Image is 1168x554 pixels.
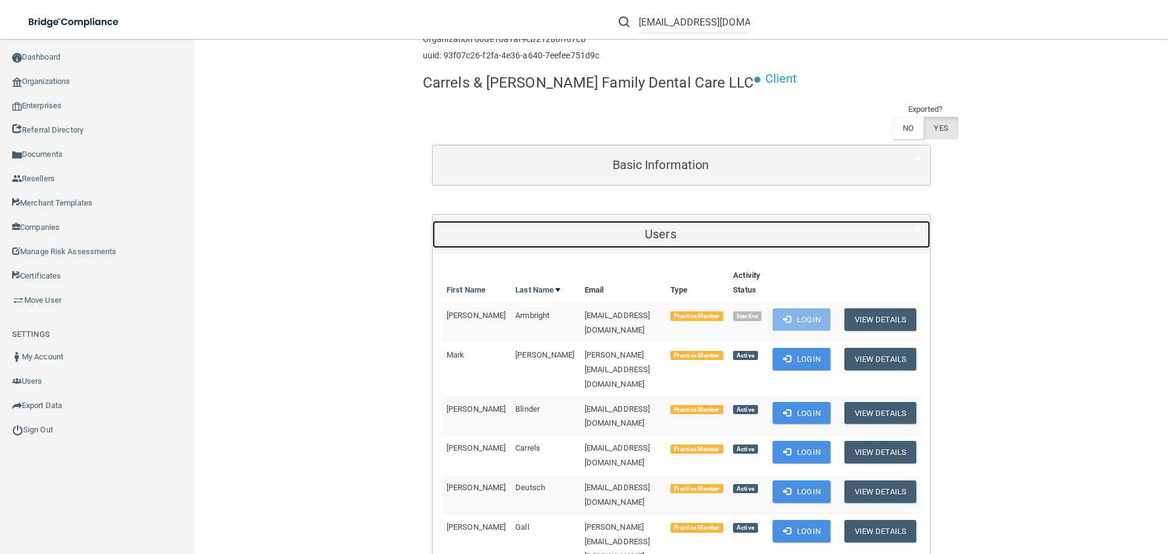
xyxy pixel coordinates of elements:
[447,283,485,297] a: First Name
[670,351,723,361] span: Practice Member
[765,68,798,90] p: Client
[670,445,723,454] span: Practice Member
[670,405,723,415] span: Practice Member
[773,348,830,370] button: Login
[12,327,50,342] label: SETTINGS
[447,404,506,414] span: [PERSON_NAME]
[844,402,916,424] button: View Details
[447,483,506,492] span: [PERSON_NAME]
[773,402,830,424] button: Login
[639,11,750,33] input: Search
[18,10,130,35] img: bridge_compliance_login_screen.278c3ca4.svg
[515,522,529,531] span: Gall
[892,102,958,117] td: Exported?
[585,443,650,467] span: [EMAIL_ADDRESS][DOMAIN_NAME]
[670,484,723,494] span: Practice Member
[670,311,723,321] span: Practice Member
[12,102,22,111] img: enterprise.0d942306.png
[585,311,650,334] span: [EMAIL_ADDRESS][DOMAIN_NAME]
[773,520,830,542] button: Login
[733,445,757,454] span: Active
[844,520,916,542] button: View Details
[958,468,1153,516] iframe: Drift Widget Chat Controller
[423,51,599,60] h6: uuid: 93f07c26-f2fa-4e36-a640-7eefee751d9c
[442,151,921,179] a: Basic Information
[844,441,916,463] button: View Details
[12,174,22,184] img: ic_reseller.de258add.png
[12,352,22,362] img: ic_user_dark.df1a06c3.png
[585,350,650,389] span: [PERSON_NAME][EMAIL_ADDRESS][DOMAIN_NAME]
[585,404,650,428] span: [EMAIL_ADDRESS][DOMAIN_NAME]
[447,350,464,359] span: Mark
[844,308,916,331] button: View Details
[733,311,762,321] span: Inactive
[585,483,650,507] span: [EMAIL_ADDRESS][DOMAIN_NAME]
[773,441,830,463] button: Login
[619,16,630,27] img: ic-search.3b580494.png
[447,311,506,320] span: [PERSON_NAME]
[12,53,22,63] img: ic_dashboard_dark.d01f4a41.png
[442,227,880,241] h5: Users
[844,480,916,503] button: View Details
[515,404,540,414] span: Blinder
[442,221,921,248] a: Users
[733,523,757,533] span: Active
[670,523,723,533] span: Practice Member
[12,376,22,386] img: icon-users.e205127d.png
[12,401,22,410] img: icon-export.b9366987.png
[12,294,24,306] img: briefcase.64adab9b.png
[447,522,506,531] span: [PERSON_NAME]
[447,443,506,452] span: [PERSON_NAME]
[733,484,757,494] span: Active
[733,405,757,415] span: Active
[515,483,545,492] span: Deutsch
[923,117,958,139] label: YES
[515,443,540,452] span: Carrels
[12,424,23,435] img: ic_power_dark.7ecde6b1.png
[728,263,768,303] th: Activity Status
[12,150,22,160] img: icon-documents.8dae5593.png
[580,263,666,303] th: Email
[666,263,728,303] th: Type
[515,350,574,359] span: [PERSON_NAME]
[892,117,923,139] label: NO
[844,348,916,370] button: View Details
[733,351,757,361] span: Active
[423,75,754,91] h4: Carrels & [PERSON_NAME] Family Dental Care LLC
[515,283,560,297] a: Last Name
[515,311,549,320] span: Armbright
[773,308,830,331] button: Login
[442,158,880,171] h5: Basic Information
[773,480,830,503] button: Login
[12,77,22,87] img: organization-icon.f8decf85.png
